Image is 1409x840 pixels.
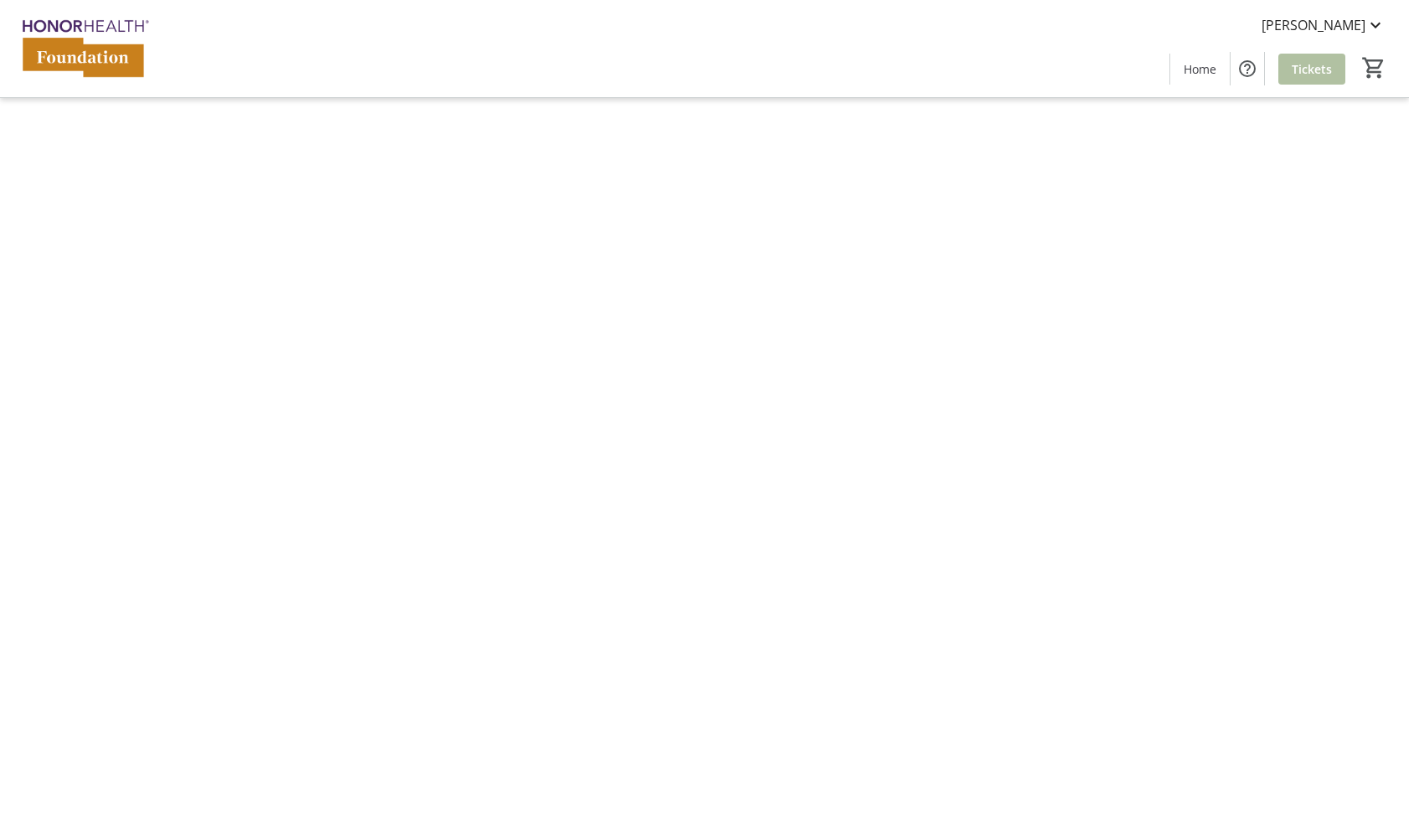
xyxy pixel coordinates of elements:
[1359,53,1389,83] button: Cart
[1278,54,1345,85] a: Tickets
[1292,60,1332,78] span: Tickets
[1262,15,1365,35] span: [PERSON_NAME]
[1248,12,1399,39] button: [PERSON_NAME]
[1170,54,1230,85] a: Home
[1184,60,1216,78] span: Home
[1231,52,1264,85] button: Help
[10,7,159,90] img: HonorHealth Foundation's Logo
